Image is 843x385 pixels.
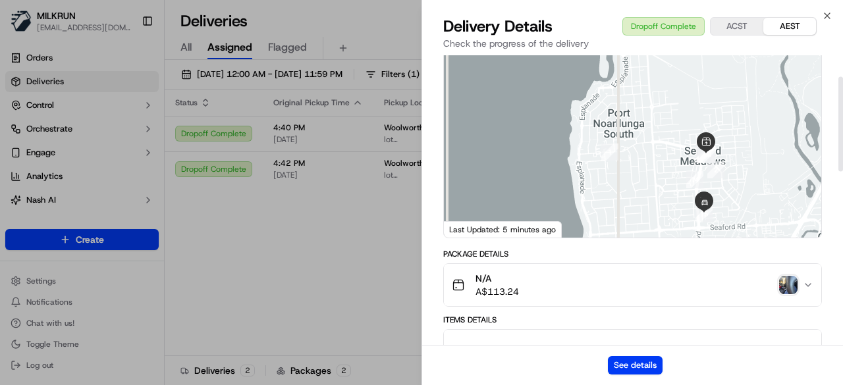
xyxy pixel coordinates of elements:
div: 2 [707,161,724,178]
div: 14 [686,171,703,188]
div: 12 [697,145,715,162]
span: Package Items ( 1 ) [476,344,553,357]
div: 4 [696,145,713,163]
div: Items Details [443,315,822,325]
span: A$113.24 [476,285,519,298]
button: N/AA$113.24photo_proof_of_delivery image [444,264,821,306]
div: 13 [699,146,716,163]
img: photo_proof_of_delivery image [779,276,798,294]
button: Package Items (1) [444,330,821,372]
div: 15 [695,205,713,222]
button: ACST [711,18,763,35]
span: Delivery Details [443,16,553,37]
div: Package Details [443,249,822,259]
div: 1 [601,143,618,161]
span: N/A [476,272,519,285]
button: See details [608,356,663,374]
p: Check the progress of the delivery [443,37,822,50]
button: AEST [763,18,816,35]
div: Last Updated: 5 minutes ago [444,221,562,238]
